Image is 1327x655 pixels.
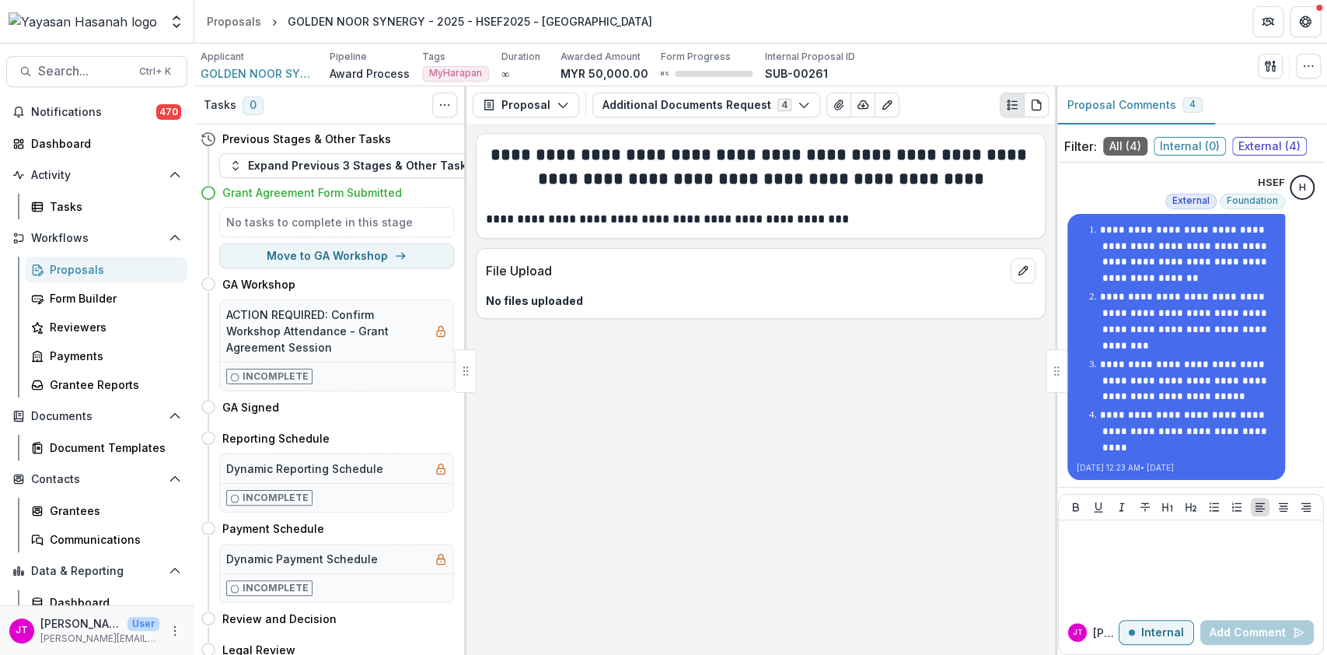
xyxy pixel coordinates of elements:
[50,198,175,215] div: Tasks
[1011,258,1035,283] button: edit
[6,163,187,187] button: Open Activity
[661,50,731,64] p: Form Progress
[25,435,187,461] a: Document Templates
[31,106,156,119] span: Notifications
[50,319,175,335] div: Reviewers
[243,581,309,595] p: Incomplete
[6,226,187,250] button: Open Workflows
[31,565,162,578] span: Data & Reporting
[31,232,162,245] span: Workflows
[1182,498,1200,517] button: Heading 2
[25,314,187,340] a: Reviewers
[50,594,175,611] div: Dashboard
[226,214,447,230] h5: No tasks to complete in this stage
[1189,99,1196,110] span: 4
[40,632,159,646] p: [PERSON_NAME][EMAIL_ADDRESS][DOMAIN_NAME]
[50,531,175,548] div: Communications
[592,93,820,117] button: Additional Documents Request4
[25,498,187,524] a: Grantees
[1172,195,1210,206] span: External
[31,473,162,486] span: Contacts
[1252,6,1283,37] button: Partners
[243,96,264,115] span: 0
[473,93,579,117] button: Proposal
[6,404,187,429] button: Open Documents
[560,65,648,82] p: MYR 50,000.00
[1067,498,1085,517] button: Bold
[875,93,899,117] button: Edit as form
[6,131,187,156] a: Dashboard
[1299,183,1306,193] div: HSEF
[560,50,641,64] p: Awarded Amount
[31,410,162,423] span: Documents
[25,257,187,282] a: Proposals
[50,290,175,306] div: Form Builder
[201,10,267,33] a: Proposals
[25,372,187,398] a: Grantee Reports
[6,467,187,492] button: Open Contacts
[1055,86,1215,124] button: Proposal Comments
[6,100,187,124] button: Notifications470
[288,13,652,30] div: GOLDEN NOOR SYNERGY - 2025 - HSEF2025 - [GEOGRAPHIC_DATA]
[9,12,157,31] img: Yayasan Hasanah logo
[166,6,187,37] button: Open entity switcher
[25,343,187,369] a: Payments
[226,461,383,477] h5: Dynamic Reporting Schedule
[50,440,175,456] div: Document Templates
[25,285,187,311] a: Form Builder
[6,56,187,87] button: Search...
[16,625,28,636] div: Josselyn Tan
[1154,137,1226,156] span: Internal ( 0 )
[486,292,1035,309] p: No files uploaded
[222,520,324,537] h4: Payment Schedule
[1073,629,1083,636] div: Josselyn Tan
[1227,195,1278,206] span: Foundation
[38,64,130,79] span: Search...
[156,104,181,120] span: 470
[1158,498,1177,517] button: Heading 1
[1103,137,1147,156] span: All ( 4 )
[6,559,187,583] button: Open Data & Reporting
[243,370,309,384] p: Incomplete
[136,63,174,80] div: Ctrl + K
[1119,620,1194,645] button: Internal
[1093,625,1119,641] p: [PERSON_NAME]
[50,377,175,393] div: Grantee Reports
[1251,498,1269,517] button: Align Left
[1290,6,1321,37] button: Get Help
[222,184,402,201] h4: Grant Agreement Form Submitted
[40,615,121,632] p: [PERSON_NAME]
[1141,626,1184,639] p: Internal
[1227,498,1246,517] button: Ordered List
[201,50,244,64] p: Applicant
[222,399,279,415] h4: GA Signed
[25,527,187,552] a: Communications
[50,348,175,364] div: Payments
[330,65,410,82] p: Award Process
[486,261,1004,280] p: File Upload
[1258,175,1285,191] p: HSEF
[25,590,187,615] a: Dashboard
[127,617,159,631] p: User
[661,68,669,79] p: 0 %
[31,169,162,182] span: Activity
[226,551,378,567] h5: Dynamic Payment Schedule
[201,65,317,82] a: GOLDEN NOOR SYNERGY
[207,13,261,30] div: Proposals
[1232,137,1307,156] span: External ( 4 )
[1089,498,1108,517] button: Underline
[222,131,391,147] h4: Previous Stages & Other Tasks
[1205,498,1224,517] button: Bullet List
[166,622,184,640] button: More
[1077,462,1276,474] p: [DATE] 12:23 AM • [DATE]
[1064,137,1097,156] p: Filter:
[826,93,851,117] button: View Attached Files
[765,50,855,64] p: Internal Proposal ID
[429,68,482,79] span: MyHarapan
[1024,93,1049,117] button: PDF view
[31,135,175,152] div: Dashboard
[222,276,295,292] h4: GA Workshop
[25,194,187,219] a: Tasks
[501,50,540,64] p: Duration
